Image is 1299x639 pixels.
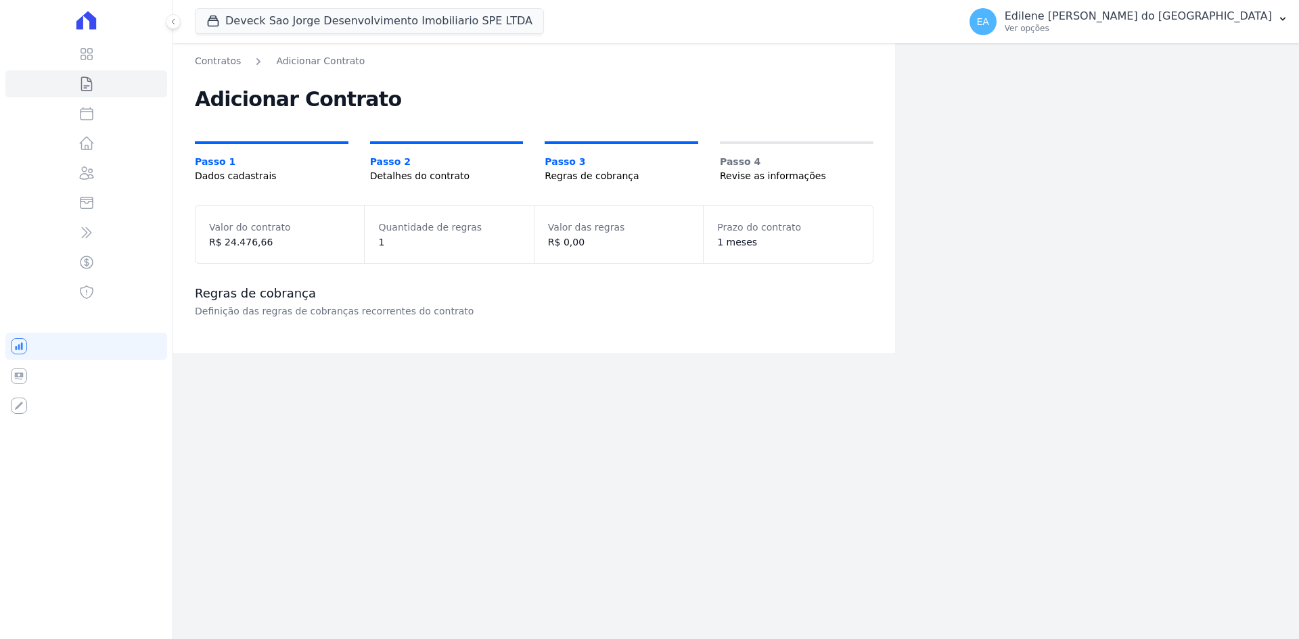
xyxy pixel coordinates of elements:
a: Contratos [195,54,241,68]
span: Regras de cobrança [545,169,698,183]
nav: Breadcrumb [195,54,873,68]
dt: Quantidade de regras [378,219,520,235]
p: Edilene [PERSON_NAME] do [GEOGRAPHIC_DATA] [1005,9,1272,23]
dd: R$ 0,00 [548,235,689,250]
span: Dados cadastrais [195,169,348,183]
span: Revise as informações [720,169,873,183]
p: Ver opções [1005,23,1272,34]
span: Passo 4 [720,155,873,169]
dt: Prazo do contrato [717,219,859,235]
button: Deveck Sao Jorge Desenvolvimento Imobiliario SPE LTDA [195,8,544,34]
span: Passo 2 [370,155,524,169]
a: Adicionar Contrato [276,54,365,68]
dt: Valor das regras [548,219,689,235]
span: Passo 3 [545,155,698,169]
dd: 1 meses [717,235,859,250]
dt: Valor do contrato [209,219,350,235]
dd: 1 [378,235,520,250]
span: EA [977,17,989,26]
span: Detalhes do contrato [370,169,524,183]
button: EA Edilene [PERSON_NAME] do [GEOGRAPHIC_DATA] Ver opções [959,3,1299,41]
p: Definição das regras de cobranças recorrentes do contrato [195,304,649,318]
span: Passo 1 [195,155,348,169]
nav: Progress [195,141,873,183]
dd: R$ 24.476,66 [209,235,350,250]
h3: Regras de cobrança [195,285,873,302]
h2: Adicionar Contrato [195,90,873,109]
